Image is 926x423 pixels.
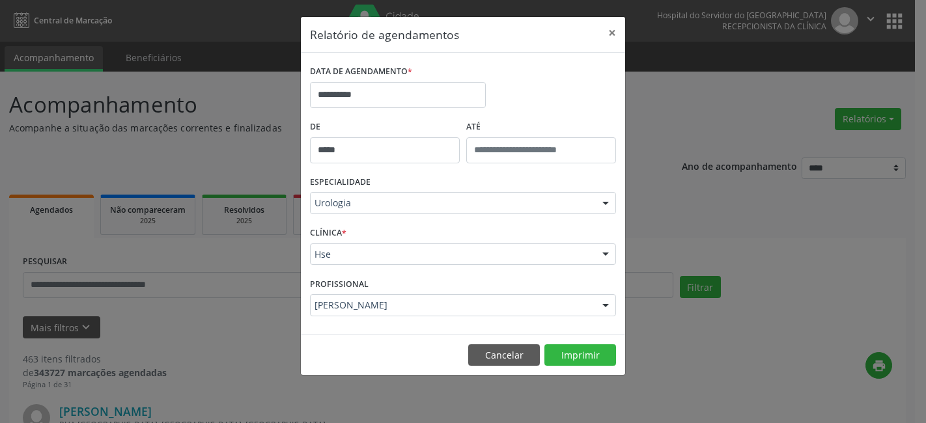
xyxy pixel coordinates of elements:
label: De [310,117,460,137]
label: ESPECIALIDADE [310,172,371,193]
label: PROFISSIONAL [310,274,369,294]
label: CLÍNICA [310,223,346,243]
button: Close [599,17,625,49]
h5: Relatório de agendamentos [310,26,459,43]
label: ATÉ [466,117,616,137]
button: Imprimir [544,344,616,366]
span: [PERSON_NAME] [315,299,589,312]
button: Cancelar [468,344,540,366]
label: DATA DE AGENDAMENTO [310,62,412,82]
span: Hse [315,248,589,261]
span: Urologia [315,197,589,210]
